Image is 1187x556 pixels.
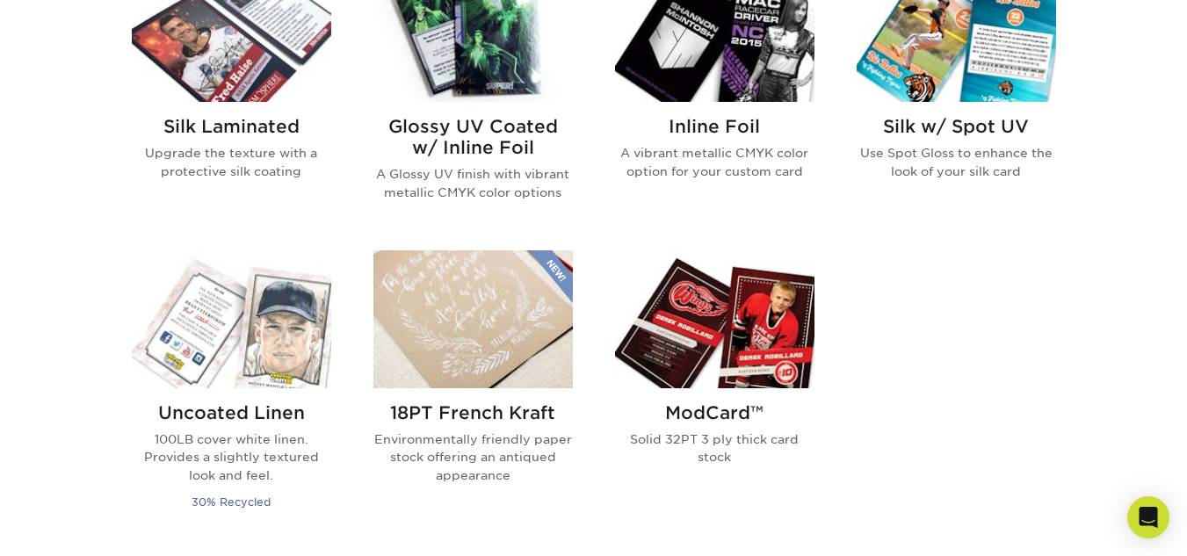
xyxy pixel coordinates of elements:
[373,116,573,158] h2: Glossy UV Coated w/ Inline Foil
[132,250,331,388] img: Uncoated Linen Trading Cards
[373,165,573,201] p: A Glossy UV finish with vibrant metallic CMYK color options
[615,144,814,180] p: A vibrant metallic CMYK color option for your custom card
[373,402,573,423] h2: 18PT French Kraft
[857,144,1056,180] p: Use Spot Gloss to enhance the look of your silk card
[132,430,331,484] p: 100LB cover white linen. Provides a slightly textured look and feel.
[615,116,814,137] h2: Inline Foil
[1127,496,1169,538] div: Open Intercom Messenger
[132,402,331,423] h2: Uncoated Linen
[615,402,814,423] h2: ModCard™
[192,495,271,509] small: 30% Recycled
[373,430,573,484] p: Environmentally friendly paper stock offering an antiqued appearance
[529,250,573,303] img: New Product
[132,250,331,533] a: Uncoated Linen Trading Cards Uncoated Linen 100LB cover white linen. Provides a slightly textured...
[615,250,814,388] img: ModCard™ Trading Cards
[857,116,1056,137] h2: Silk w/ Spot UV
[615,250,814,533] a: ModCard™ Trading Cards ModCard™ Solid 32PT 3 ply thick card stock
[132,144,331,180] p: Upgrade the texture with a protective silk coating
[615,430,814,466] p: Solid 32PT 3 ply thick card stock
[373,250,573,388] img: 18PT French Kraft Trading Cards
[373,250,573,533] a: 18PT French Kraft Trading Cards 18PT French Kraft Environmentally friendly paper stock offering a...
[132,116,331,137] h2: Silk Laminated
